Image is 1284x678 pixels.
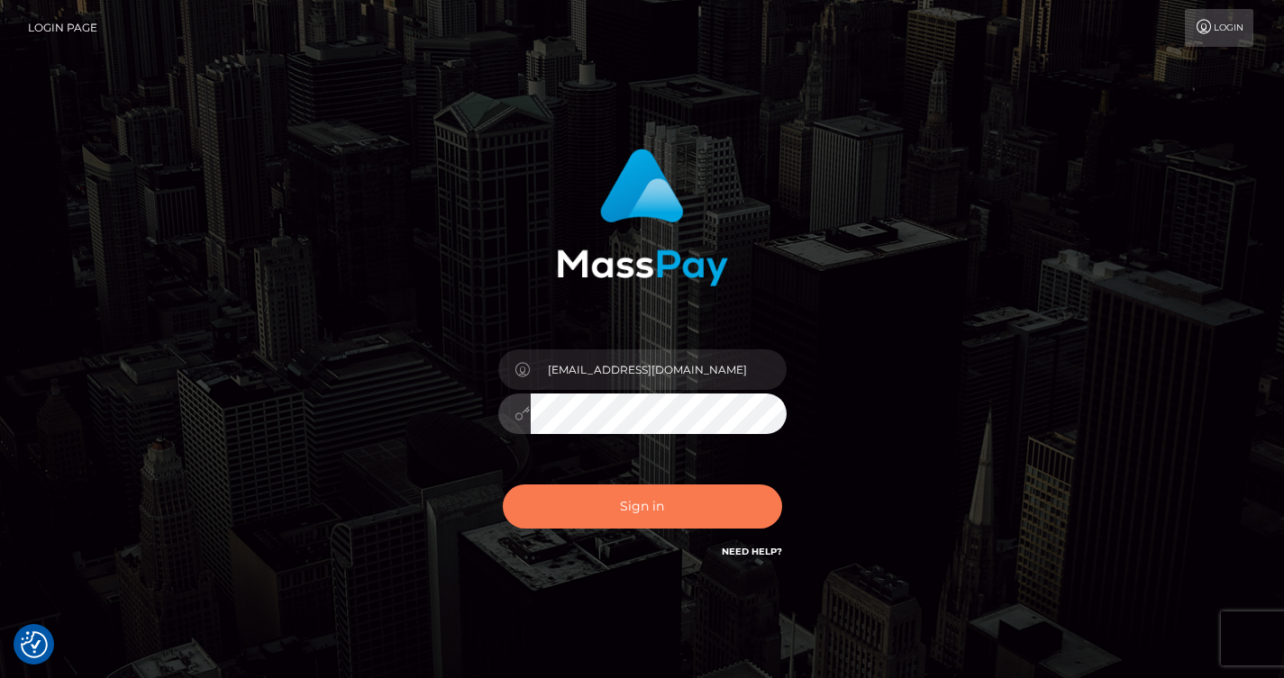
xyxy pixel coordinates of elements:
img: Revisit consent button [21,631,48,658]
a: Need Help? [722,546,782,557]
button: Sign in [503,484,782,529]
button: Consent Preferences [21,631,48,658]
input: Username... [531,349,787,390]
a: Login Page [28,9,97,47]
img: MassPay Login [557,149,728,286]
a: Login [1185,9,1253,47]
